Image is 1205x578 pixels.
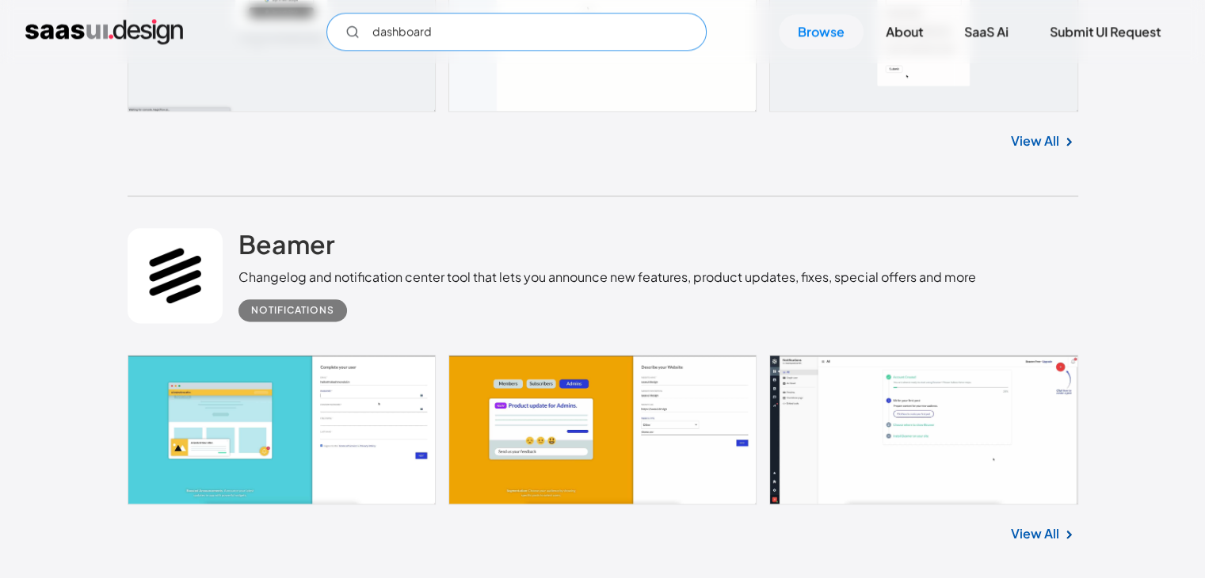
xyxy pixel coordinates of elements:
a: About [867,14,942,49]
a: View All [1011,524,1059,543]
h2: Beamer [238,228,335,260]
input: Search UI designs you're looking for... [326,13,707,51]
a: Submit UI Request [1031,14,1180,49]
a: View All [1011,131,1059,150]
div: Notifications [251,301,334,320]
a: Browse [779,14,864,49]
form: Email Form [326,13,707,51]
a: home [25,19,183,44]
a: Beamer [238,228,335,268]
a: SaaS Ai [945,14,1028,49]
div: Changelog and notification center tool that lets you announce new features, product updates, fixe... [238,268,976,287]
